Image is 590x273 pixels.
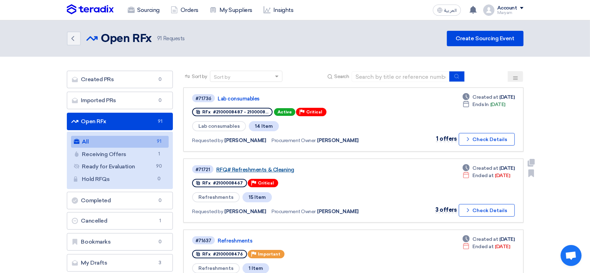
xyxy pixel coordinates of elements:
span: [PERSON_NAME] [317,137,359,144]
a: My Drafts3 [67,254,173,272]
span: RFx [202,252,211,257]
span: 0 [156,76,164,83]
span: Created at [472,164,498,172]
div: [DATE] [463,236,514,243]
a: My Suppliers [204,2,258,18]
a: Created PRs0 [67,71,173,88]
a: All [71,136,169,148]
span: Important [258,252,280,257]
a: Orders [165,2,204,18]
span: [PERSON_NAME] [225,137,266,144]
span: Search [334,73,349,80]
span: RFx [202,181,211,185]
span: Ended at [472,172,493,179]
div: [DATE] [463,164,514,172]
button: Check Details [459,204,515,217]
span: Created at [472,236,498,243]
span: RFx [202,110,211,114]
div: Sort by [214,73,230,81]
span: #2100008487 - 2100008... [213,110,268,114]
div: #71736 [196,96,211,101]
a: Receiving Offers [71,148,169,160]
span: Created at [472,93,498,101]
a: Create Sourcing Event [447,31,524,46]
span: 90 [155,163,163,170]
span: 1 [155,150,163,158]
a: Sourcing [122,2,165,18]
span: Active [274,108,295,116]
div: #71721 [196,167,210,172]
span: #2100008467 [213,181,243,185]
span: 0 [155,175,163,183]
img: Teradix logo [67,4,114,15]
span: [PERSON_NAME] [317,208,359,215]
span: Refreshments [192,192,240,202]
span: 15 Item [243,192,272,202]
span: 0 [156,97,164,104]
a: Insights [258,2,299,18]
span: Requested by [192,208,223,215]
button: Check Details [459,133,515,146]
span: 1 offers [436,135,457,142]
span: Requested by [192,137,223,144]
a: Hold RFQs [71,173,169,185]
span: Procurement Owner [272,137,316,144]
div: [DATE] [463,101,505,108]
span: [PERSON_NAME] [225,208,266,215]
div: [DATE] [463,243,510,250]
span: 91 [157,35,162,42]
a: Ready for Evaluation [71,161,169,173]
span: Procurement Owner [272,208,316,215]
a: Open RFx91 [67,113,173,130]
span: 1 [156,217,164,224]
a: Refreshments [218,238,393,244]
a: Imported PRs0 [67,92,173,109]
span: 14 Item [249,121,279,131]
img: profile_test.png [483,5,494,16]
span: Ends In [472,101,489,108]
a: Completed0 [67,192,173,209]
a: Bookmarks0 [67,233,173,251]
div: #71637 [196,238,211,243]
span: #2100008476 [213,252,243,257]
button: العربية [433,5,461,16]
span: 91 [156,118,164,125]
div: Open chat [561,245,582,266]
span: 3 offers [435,206,457,213]
span: العربية [444,8,457,13]
span: Ended at [472,243,493,250]
span: Critical [306,110,322,114]
a: Lab consumables [218,96,393,102]
input: Search by title or reference number [352,71,450,82]
div: Account [497,5,517,11]
span: Sort by [192,73,207,80]
a: RFQ# Refreshments & Cleaning [216,167,391,173]
a: Cancelled1 [67,212,173,230]
div: [DATE] [463,93,514,101]
span: Requests [157,35,185,43]
span: 91 [155,138,163,145]
div: Maryam [497,11,524,15]
div: [DATE] [463,172,510,179]
span: Lab consumables [192,121,246,131]
h2: Open RFx [101,32,152,46]
span: Critical [258,181,274,185]
span: 0 [156,238,164,245]
span: 3 [156,259,164,266]
span: 0 [156,197,164,204]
